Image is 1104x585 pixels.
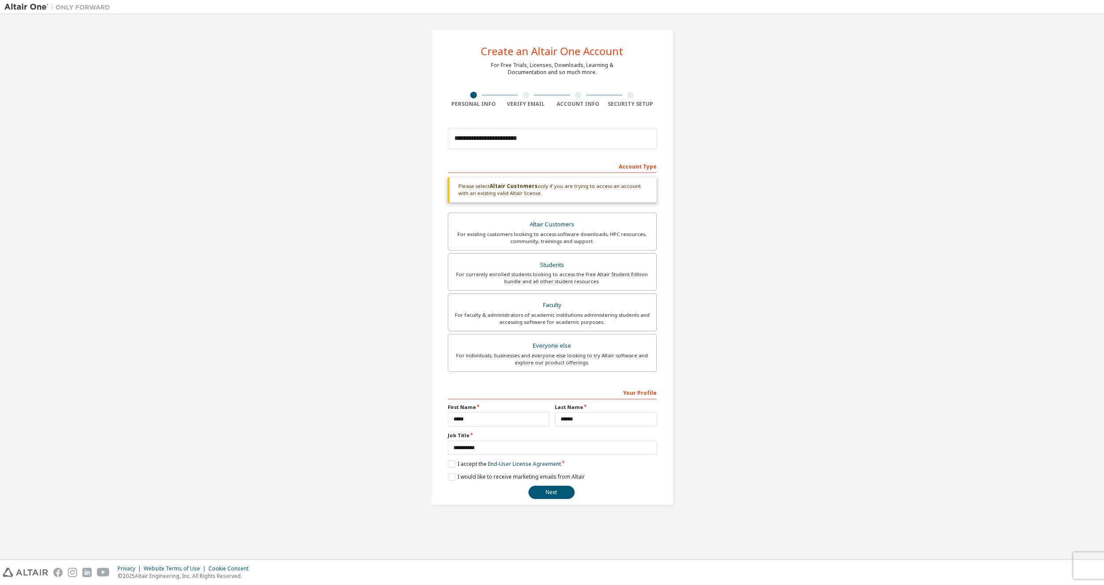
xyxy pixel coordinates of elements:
div: Verify Email [500,101,552,108]
label: I accept the [448,460,561,468]
div: Account Type [448,159,657,173]
div: Account Info [552,101,605,108]
div: Students [453,259,651,271]
img: altair_logo.svg [3,568,48,577]
b: Altair Customers [490,182,538,190]
div: Cookie Consent [208,565,254,572]
div: Personal Info [448,101,500,108]
img: Altair One [4,3,115,11]
label: I would like to receive marketing emails from Altair [448,473,585,480]
div: Security Setup [604,101,657,108]
div: Altair Customers [453,218,651,231]
div: For Free Trials, Licenses, Downloads, Learning & Documentation and so much more. [491,62,613,76]
p: © 2025 Altair Engineering, Inc. All Rights Reserved. [118,572,254,580]
div: Faculty [453,299,651,311]
div: Everyone else [453,340,651,352]
div: For currently enrolled students looking to access the free Altair Student Edition bundle and all ... [453,271,651,285]
div: Your Profile [448,385,657,399]
img: linkedin.svg [82,568,92,577]
div: Create an Altair One Account [481,46,623,56]
div: Privacy [118,565,144,572]
img: facebook.svg [53,568,63,577]
div: For faculty & administrators of academic institutions administering students and accessing softwa... [453,311,651,326]
img: instagram.svg [68,568,77,577]
label: First Name [448,404,550,411]
label: Last Name [555,404,657,411]
div: Website Terms of Use [144,565,208,572]
div: For existing customers looking to access software downloads, HPC resources, community, trainings ... [453,231,651,245]
button: Next [528,486,575,499]
div: Please select only if you are trying to access an account with an existing valid Altair license. [448,177,657,202]
div: For individuals, businesses and everyone else looking to try Altair software and explore our prod... [453,352,651,366]
a: End-User License Agreement [488,460,561,468]
img: youtube.svg [97,568,110,577]
label: Job Title [448,432,657,439]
